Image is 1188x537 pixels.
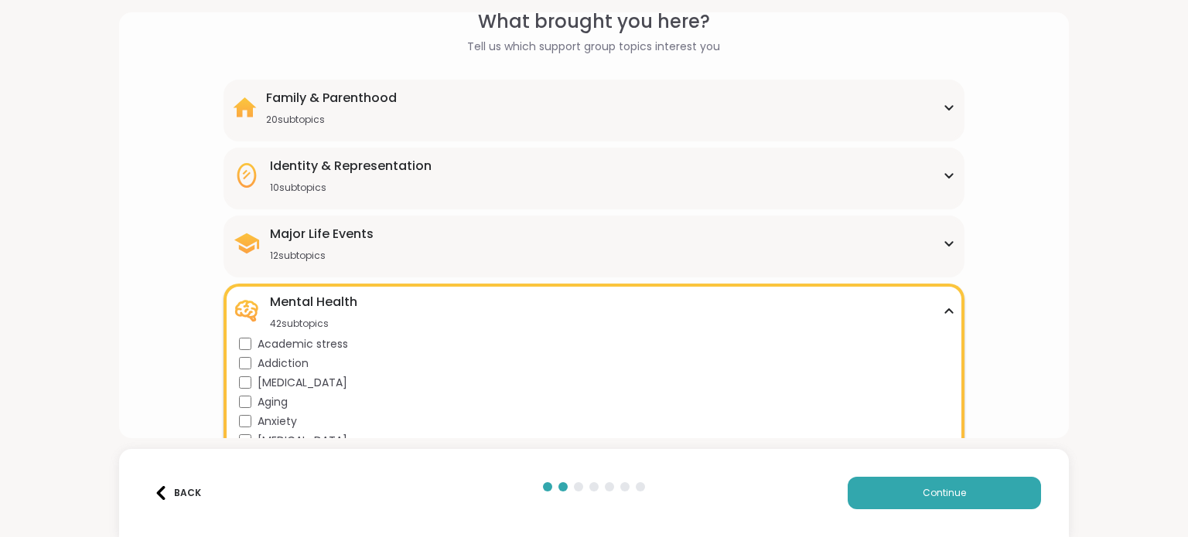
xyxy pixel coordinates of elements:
[270,225,374,243] div: Major Life Events
[258,394,288,410] span: Aging
[270,318,357,330] div: 42 subtopics
[467,39,720,55] span: Tell us which support group topics interest you
[923,486,966,500] span: Continue
[270,293,357,311] div: Mental Health
[270,157,432,175] div: Identity & Representation
[258,336,348,352] span: Academic stress
[478,8,710,36] span: What brought you here?
[266,89,397,107] div: Family & Parenthood
[154,486,201,500] div: Back
[266,114,397,126] div: 20 subtopics
[270,250,374,262] div: 12 subtopics
[258,413,297,430] span: Anxiety
[258,355,309,372] span: Addiction
[147,477,209,509] button: Back
[258,375,347,391] span: [MEDICAL_DATA]
[270,182,432,194] div: 10 subtopics
[848,477,1041,509] button: Continue
[258,433,347,449] span: [MEDICAL_DATA]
